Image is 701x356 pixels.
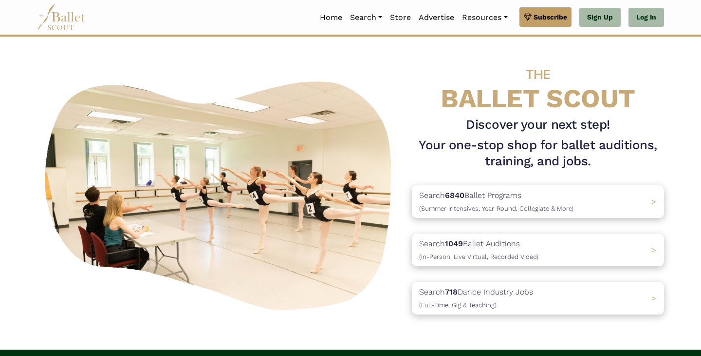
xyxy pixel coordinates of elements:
[419,253,538,260] span: (In-Person, Live Virtual, Recorded Video)
[412,117,664,133] h3: Discover your next step!
[412,56,664,113] h4: BALLET SCOUT
[579,8,621,27] a: Sign Up
[524,12,532,22] img: gem.svg
[37,71,404,316] img: A group of ballerinas talking to each other in a ballet studio
[445,191,464,200] b: 6840
[386,7,415,28] a: Store
[412,282,664,315] a: Search718Dance Industry Jobs(Full-Time, Gig & Teaching) >
[534,12,567,22] span: Subscribe
[412,234,664,266] a: Search1049Ballet Auditions(In-Person, Live Virtual, Recorded Video) >
[458,7,511,28] a: Resources
[651,197,656,206] span: >
[651,294,656,303] span: >
[628,8,664,27] a: Log In
[445,239,463,248] b: 1049
[346,7,386,28] a: Search
[526,66,550,82] span: THE
[316,7,346,28] a: Home
[412,185,664,218] a: Search6840Ballet Programs(Summer Intensives, Year-Round, Collegiate & More)>
[412,137,664,170] h1: Your one-stop shop for ballet auditions, training, and jobs.
[419,237,538,262] p: Search Ballet Auditions
[419,205,573,212] span: (Summer Intensives, Year-Round, Collegiate & More)
[419,189,573,214] p: Search Ballet Programs
[519,7,572,27] a: Subscribe
[419,286,533,311] p: Search Dance Industry Jobs
[651,245,656,255] span: >
[419,301,497,309] span: (Full-Time, Gig & Teaching)
[415,7,458,28] a: Advertise
[445,287,458,297] b: 718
